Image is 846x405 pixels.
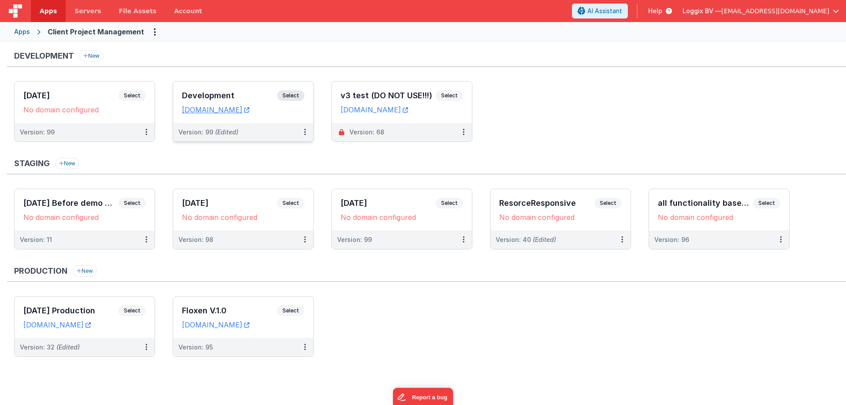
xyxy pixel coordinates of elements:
[436,90,463,101] span: Select
[753,198,780,208] span: Select
[683,7,721,15] span: Loggix BV —
[40,7,57,15] span: Apps
[587,7,622,15] span: AI Assistant
[496,235,556,244] div: Version: 40
[73,265,97,277] button: New
[658,199,753,208] h3: all functionality based on task code.
[23,199,119,208] h3: [DATE] Before demo version
[23,213,146,222] div: No domain configured
[341,105,408,114] a: [DOMAIN_NAME]
[23,91,119,100] h3: [DATE]
[55,158,79,169] button: New
[178,235,213,244] div: Version: 98
[182,306,277,315] h3: Floxen V.1.0
[182,213,304,222] div: No domain configured
[721,7,829,15] span: [EMAIL_ADDRESS][DOMAIN_NAME]
[277,305,304,316] span: Select
[215,128,238,136] span: (Edited)
[594,198,622,208] span: Select
[23,105,146,114] div: No domain configured
[341,199,436,208] h3: [DATE]
[178,128,238,137] div: Version: 99
[119,305,146,316] span: Select
[20,128,55,137] div: Version: 99
[499,199,594,208] h3: ResorceResponsive
[182,105,249,114] a: [DOMAIN_NAME]
[119,7,157,15] span: File Assets
[341,91,436,100] h3: v3 test (DO NOT USE!!!)
[119,90,146,101] span: Select
[337,235,372,244] div: Version: 99
[277,198,304,208] span: Select
[648,7,662,15] span: Help
[499,213,622,222] div: No domain configured
[79,50,104,62] button: New
[74,7,101,15] span: Servers
[572,4,628,19] button: AI Assistant
[436,198,463,208] span: Select
[23,306,119,315] h3: [DATE] Production
[341,213,463,222] div: No domain configured
[349,128,384,137] div: Version: 68
[654,235,689,244] div: Version: 96
[14,267,67,275] h3: Production
[14,52,74,60] h3: Development
[14,27,30,36] div: Apps
[48,26,144,37] div: Client Project Management
[178,343,213,352] div: Version: 95
[277,90,304,101] span: Select
[182,320,249,329] a: [DOMAIN_NAME]
[658,213,780,222] div: No domain configured
[23,320,91,329] a: [DOMAIN_NAME]
[182,199,277,208] h3: [DATE]
[20,235,52,244] div: Version: 11
[533,236,556,243] span: (Edited)
[683,7,839,15] button: Loggix BV — [EMAIL_ADDRESS][DOMAIN_NAME]
[14,159,50,168] h3: Staging
[20,343,80,352] div: Version: 32
[56,343,80,351] span: (Edited)
[148,25,162,39] button: Options
[119,198,146,208] span: Select
[182,91,277,100] h3: Development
